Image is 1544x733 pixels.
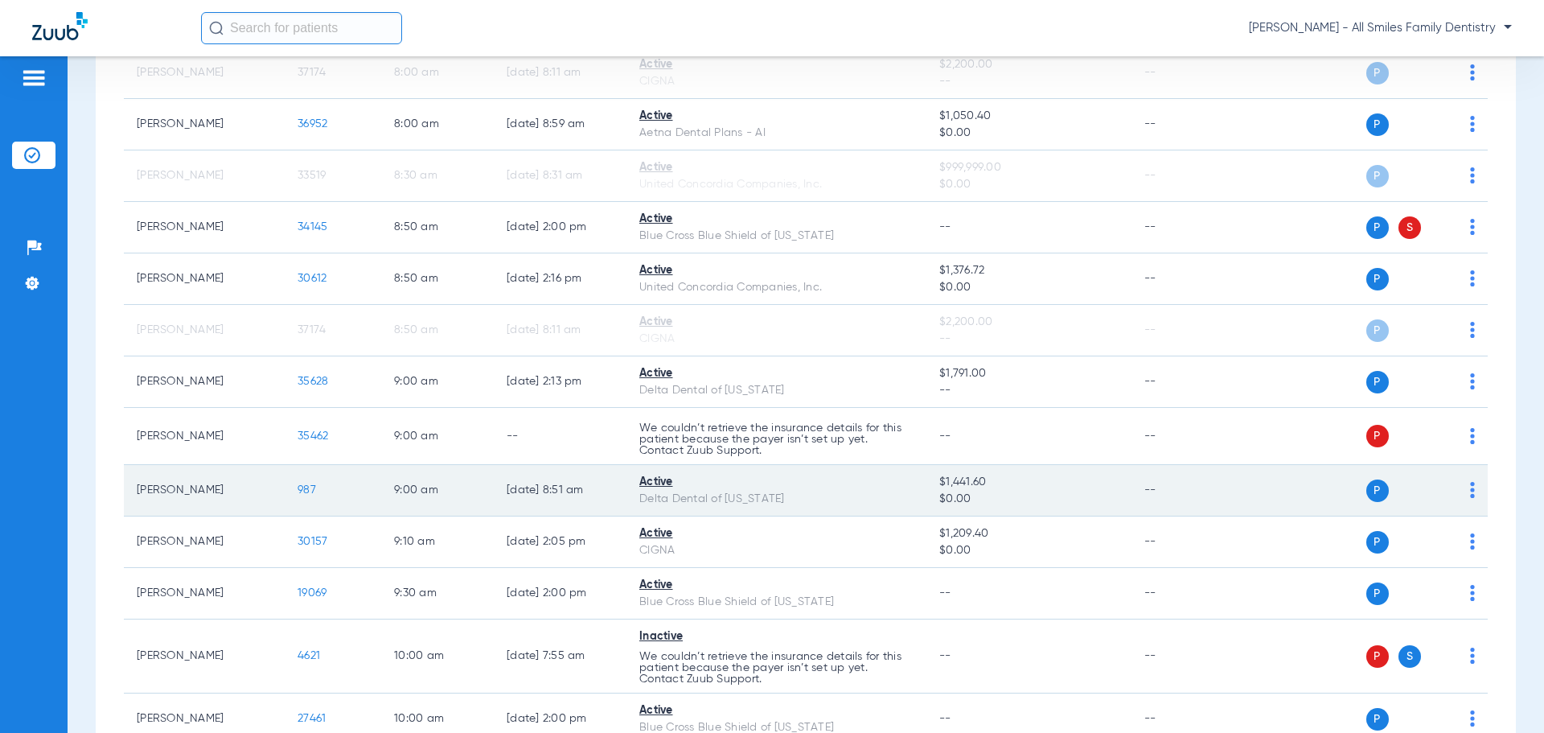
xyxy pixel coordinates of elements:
[1470,428,1475,444] img: group-dot-blue.svg
[939,125,1118,142] span: $0.00
[1366,480,1389,502] span: P
[381,568,494,620] td: 9:30 AM
[1366,113,1389,136] span: P
[381,150,494,202] td: 8:30 AM
[639,491,914,508] div: Delta Dental of [US_STATE]
[298,650,320,661] span: 4621
[639,211,914,228] div: Active
[32,12,88,40] img: Zuub Logo
[1366,268,1389,290] span: P
[1366,62,1389,84] span: P
[639,279,914,296] div: United Concordia Companies, Inc.
[939,279,1118,296] span: $0.00
[639,365,914,382] div: Active
[1470,219,1475,235] img: group-dot-blue.svg
[298,587,326,599] span: 19069
[494,99,626,150] td: [DATE] 8:59 AM
[124,99,285,150] td: [PERSON_NAME]
[381,47,494,99] td: 8:00 AM
[939,73,1118,90] span: --
[1434,428,1450,444] img: x.svg
[381,408,494,465] td: 9:00 AM
[939,331,1118,348] span: --
[939,382,1118,399] span: --
[124,150,285,202] td: [PERSON_NAME]
[381,305,494,356] td: 8:50 AM
[1249,20,1512,36] span: [PERSON_NAME] - All Smiles Family Dentistry
[298,484,316,496] span: 987
[201,12,402,44] input: Search for patients
[124,620,285,694] td: [PERSON_NAME]
[1470,533,1475,550] img: group-dot-blue.svg
[1398,645,1421,668] span: S
[639,474,914,491] div: Active
[1398,216,1421,239] span: S
[124,517,285,568] td: [PERSON_NAME]
[639,628,914,645] div: Inactive
[1366,165,1389,187] span: P
[639,73,914,90] div: CIGNA
[639,108,914,125] div: Active
[939,262,1118,279] span: $1,376.72
[1434,585,1450,601] img: x.svg
[939,525,1118,542] span: $1,209.40
[939,650,951,661] span: --
[494,47,626,99] td: [DATE] 8:11 AM
[639,331,914,348] div: CIGNA
[639,594,914,611] div: Blue Cross Blue Shield of [US_STATE]
[939,365,1118,382] span: $1,791.00
[1131,408,1240,465] td: --
[639,525,914,542] div: Active
[1131,253,1240,305] td: --
[639,176,914,193] div: United Concordia Companies, Inc.
[494,465,626,517] td: [DATE] 8:51 AM
[124,253,285,305] td: [PERSON_NAME]
[1470,116,1475,132] img: group-dot-blue.svg
[639,56,914,73] div: Active
[124,202,285,253] td: [PERSON_NAME]
[298,67,326,78] span: 37174
[639,125,914,142] div: Aetna Dental Plans - AI
[1366,531,1389,554] span: P
[1470,64,1475,80] img: group-dot-blue.svg
[1434,373,1450,389] img: x.svg
[1131,517,1240,568] td: --
[381,356,494,408] td: 9:00 AM
[939,56,1118,73] span: $2,200.00
[1131,465,1240,517] td: --
[1434,64,1450,80] img: x.svg
[494,517,626,568] td: [DATE] 2:05 PM
[298,430,328,442] span: 35462
[124,568,285,620] td: [PERSON_NAME]
[1131,99,1240,150] td: --
[124,408,285,465] td: [PERSON_NAME]
[494,150,626,202] td: [DATE] 8:31 AM
[1464,656,1544,733] iframe: Chat Widget
[494,356,626,408] td: [DATE] 2:13 PM
[1131,356,1240,408] td: --
[1366,645,1389,668] span: P
[1366,371,1389,393] span: P
[1131,47,1240,99] td: --
[1366,583,1389,605] span: P
[639,382,914,399] div: Delta Dental of [US_STATE]
[1131,202,1240,253] td: --
[639,228,914,245] div: Blue Cross Blue Shield of [US_STATE]
[124,47,285,99] td: [PERSON_NAME]
[1131,150,1240,202] td: --
[1434,219,1450,235] img: x.svg
[124,465,285,517] td: [PERSON_NAME]
[1131,620,1240,694] td: --
[1131,568,1240,620] td: --
[939,474,1118,491] span: $1,441.60
[1470,585,1475,601] img: group-dot-blue.svg
[298,118,327,130] span: 36952
[381,620,494,694] td: 10:00 AM
[1434,270,1450,286] img: x.svg
[298,170,326,181] span: 33519
[1131,305,1240,356] td: --
[298,536,327,547] span: 30157
[1366,425,1389,447] span: P
[1470,648,1475,664] img: group-dot-blue.svg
